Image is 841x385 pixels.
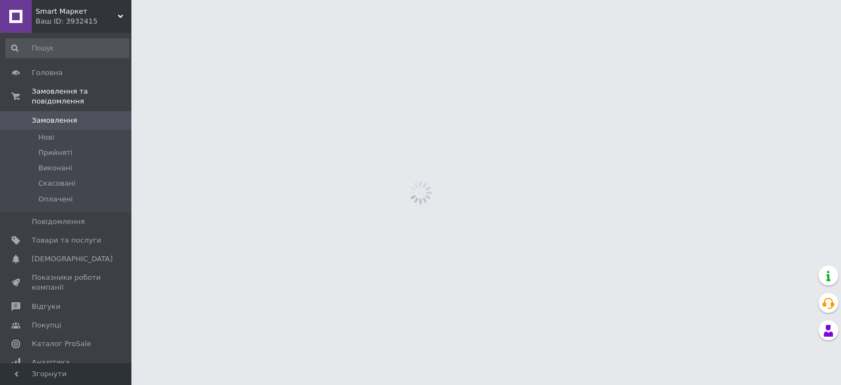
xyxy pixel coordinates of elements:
span: Виконані [38,163,72,173]
span: Покупці [32,320,61,330]
span: Прийняті [38,148,72,158]
span: Товари та послуги [32,235,101,245]
span: Показники роботи компанії [32,273,101,292]
span: Smart Маркет [36,7,118,16]
span: Головна [32,68,62,78]
span: Повідомлення [32,217,85,227]
span: Аналітика [32,358,70,367]
span: Замовлення [32,116,77,125]
div: Ваш ID: 3932415 [36,16,131,26]
span: Відгуки [32,302,60,312]
span: Нові [38,133,54,142]
span: Скасовані [38,179,76,188]
span: Каталог ProSale [32,339,91,349]
span: Замовлення та повідомлення [32,87,131,106]
span: [DEMOGRAPHIC_DATA] [32,254,113,264]
span: Оплачені [38,194,73,204]
input: Пошук [5,38,129,58]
